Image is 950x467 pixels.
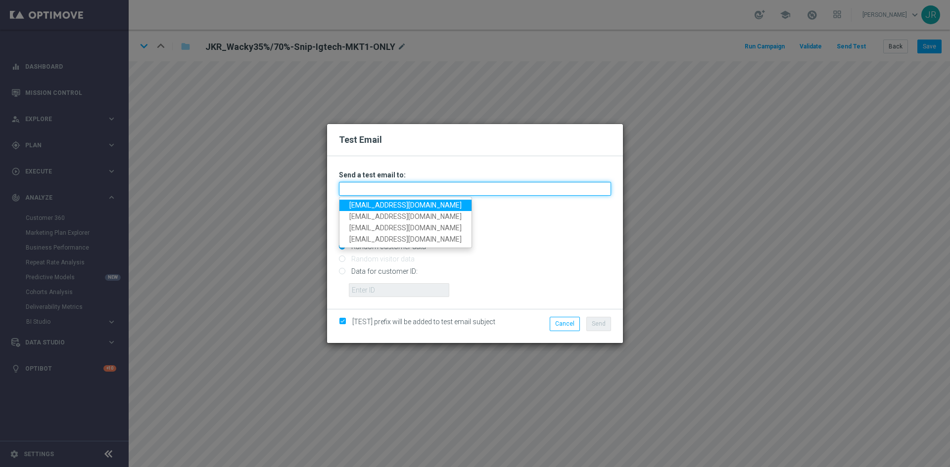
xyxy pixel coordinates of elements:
h2: Test Email [339,134,611,146]
a: [EMAIL_ADDRESS][DOMAIN_NAME] [339,222,472,234]
button: Send [586,317,611,331]
span: [TEST] prefix will be added to test email subject [352,318,495,326]
a: [EMAIL_ADDRESS][DOMAIN_NAME] [339,200,472,211]
p: Separate multiple addresses with commas [339,198,611,207]
button: Cancel [550,317,580,331]
p: Email with customer data [339,227,611,236]
span: Send [592,320,606,327]
a: [EMAIL_ADDRESS][DOMAIN_NAME] [339,211,472,222]
input: Enter ID [349,283,449,297]
h3: Send a test email to: [339,170,611,179]
a: [EMAIL_ADDRESS][DOMAIN_NAME] [339,234,472,245]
